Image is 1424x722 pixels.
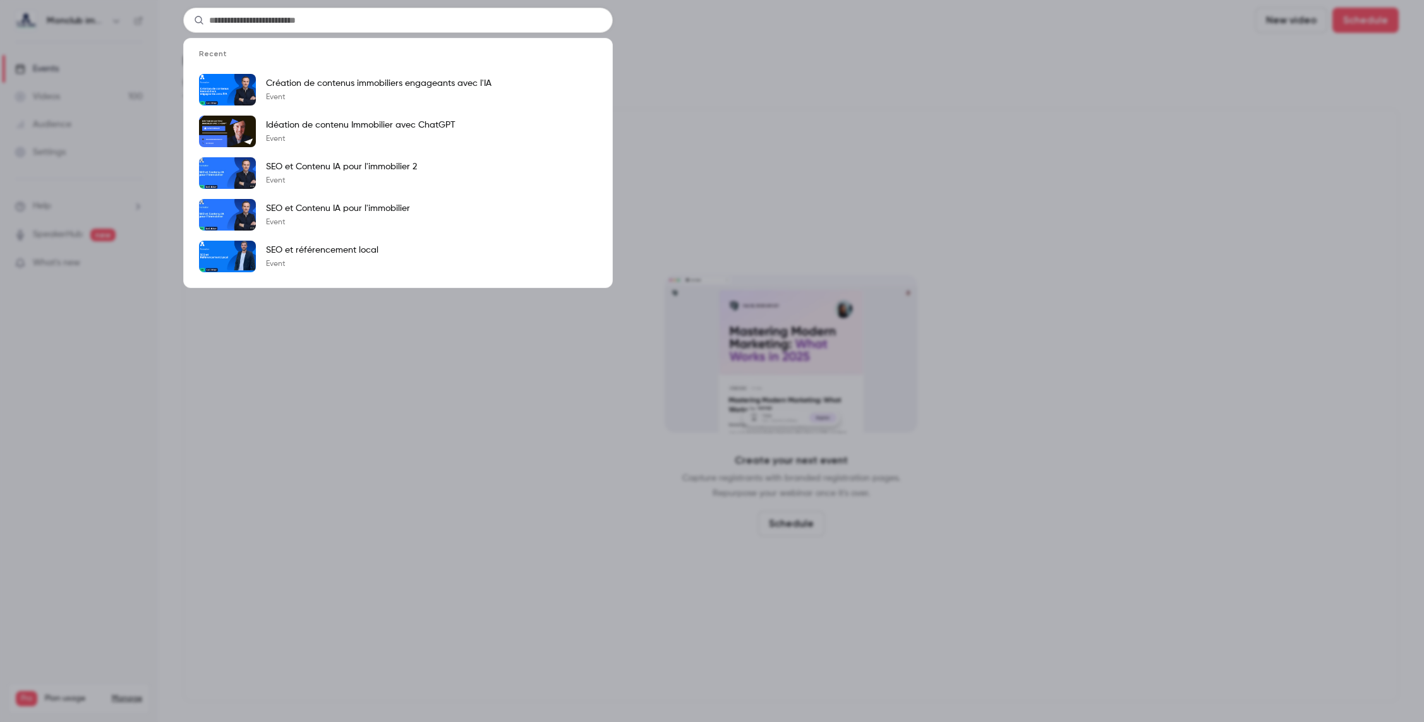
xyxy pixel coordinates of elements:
[184,49,612,69] li: Recent
[266,202,410,215] p: SEO et Contenu IA pour l'immobilier
[266,119,456,131] p: Idéation de contenu Immobilier avec ChatGPT
[266,77,492,90] p: Création de contenus immobiliers engageants avec l'IA
[199,241,256,272] img: SEO et référencement local
[266,259,378,269] p: Event
[266,176,417,186] p: Event
[199,157,256,189] img: SEO et Contenu IA pour l'immobilier 2
[199,116,256,147] img: Idéation de contenu Immobilier avec ChatGPT
[266,244,378,256] p: SEO et référencement local
[266,134,456,144] p: Event
[266,217,410,227] p: Event
[199,74,256,105] img: Création de contenus immobiliers engageants avec l'IA
[266,92,492,102] p: Event
[266,160,417,173] p: SEO et Contenu IA pour l'immobilier 2
[199,199,256,231] img: SEO et Contenu IA pour l'immobilier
